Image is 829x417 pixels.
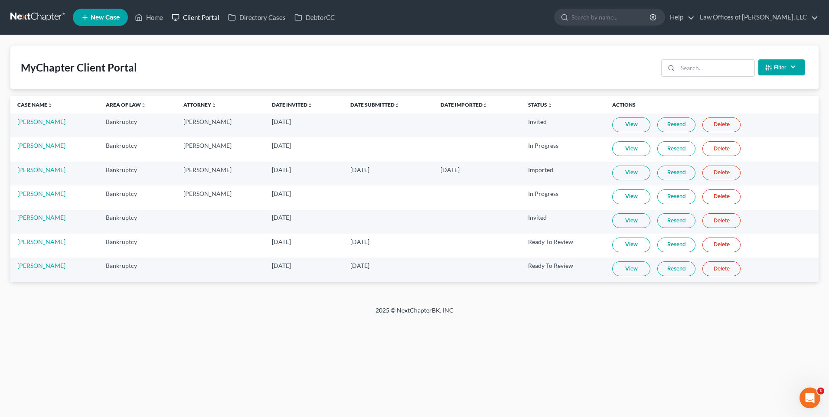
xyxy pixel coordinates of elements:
[657,166,695,180] a: Resend
[176,186,265,209] td: [PERSON_NAME]
[441,101,488,108] a: Date Importedunfold_more
[47,103,52,108] i: unfold_more
[91,14,120,21] span: New Case
[612,189,650,204] a: View
[702,238,741,252] a: Delete
[657,189,695,204] a: Resend
[571,9,651,25] input: Search by name...
[176,162,265,186] td: [PERSON_NAME]
[521,137,605,161] td: In Progress
[99,162,176,186] td: Bankruptcy
[657,117,695,132] a: Resend
[521,257,605,281] td: Ready To Review
[695,10,818,25] a: Law Offices of [PERSON_NAME], LLC
[483,103,488,108] i: unfold_more
[17,166,65,173] a: [PERSON_NAME]
[106,101,146,108] a: Area of Lawunfold_more
[528,101,552,108] a: Statusunfold_more
[99,234,176,257] td: Bankruptcy
[176,114,265,137] td: [PERSON_NAME]
[99,114,176,137] td: Bankruptcy
[17,238,65,245] a: [PERSON_NAME]
[99,137,176,161] td: Bankruptcy
[17,214,65,221] a: [PERSON_NAME]
[272,118,291,125] span: [DATE]
[350,262,369,269] span: [DATE]
[702,141,741,156] a: Delete
[307,103,313,108] i: unfold_more
[612,141,650,156] a: View
[272,166,291,173] span: [DATE]
[17,142,65,149] a: [PERSON_NAME]
[17,190,65,197] a: [PERSON_NAME]
[17,118,65,125] a: [PERSON_NAME]
[350,238,369,245] span: [DATE]
[272,190,291,197] span: [DATE]
[678,60,754,76] input: Search...
[612,166,650,180] a: View
[167,306,662,322] div: 2025 © NextChapterBK, INC
[612,117,650,132] a: View
[657,261,695,276] a: Resend
[800,388,820,408] iframe: Intercom live chat
[521,114,605,137] td: Invited
[521,234,605,257] td: Ready To Review
[167,10,224,25] a: Client Portal
[702,166,741,180] a: Delete
[702,189,741,204] a: Delete
[657,213,695,228] a: Resend
[605,96,819,114] th: Actions
[99,186,176,209] td: Bankruptcy
[183,101,216,108] a: Attorneyunfold_more
[666,10,695,25] a: Help
[521,210,605,234] td: Invited
[702,117,741,132] a: Delete
[547,103,552,108] i: unfold_more
[99,210,176,234] td: Bankruptcy
[657,238,695,252] a: Resend
[272,214,291,221] span: [DATE]
[350,166,369,173] span: [DATE]
[521,162,605,186] td: Imported
[17,262,65,269] a: [PERSON_NAME]
[817,388,824,394] span: 1
[702,213,741,228] a: Delete
[272,101,313,108] a: Date Invitedunfold_more
[612,261,650,276] a: View
[521,186,605,209] td: In Progress
[131,10,167,25] a: Home
[224,10,290,25] a: Directory Cases
[272,262,291,269] span: [DATE]
[612,213,650,228] a: View
[702,261,741,276] a: Delete
[290,10,339,25] a: DebtorCC
[141,103,146,108] i: unfold_more
[176,137,265,161] td: [PERSON_NAME]
[441,166,460,173] span: [DATE]
[21,61,137,75] div: MyChapter Client Portal
[350,101,400,108] a: Date Submittedunfold_more
[272,238,291,245] span: [DATE]
[272,142,291,149] span: [DATE]
[657,141,695,156] a: Resend
[758,59,805,75] button: Filter
[612,238,650,252] a: View
[395,103,400,108] i: unfold_more
[99,257,176,281] td: Bankruptcy
[17,101,52,108] a: Case Nameunfold_more
[211,103,216,108] i: unfold_more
